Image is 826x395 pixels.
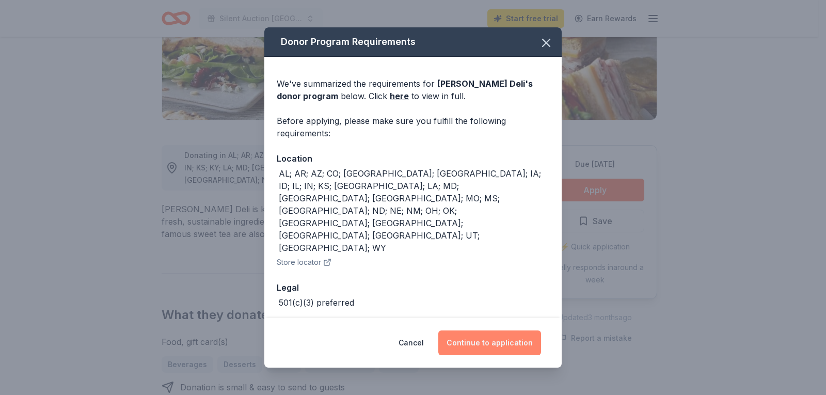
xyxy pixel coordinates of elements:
div: Before applying, please make sure you fulfill the following requirements: [277,115,549,139]
div: Location [277,152,549,165]
div: Legal [277,281,549,294]
button: Store locator [277,256,331,268]
div: AL; AR; AZ; CO; [GEOGRAPHIC_DATA]; [GEOGRAPHIC_DATA]; IA; ID; IL; IN; KS; [GEOGRAPHIC_DATA]; LA; ... [279,167,549,254]
div: Donor Program Requirements [264,27,562,57]
button: Continue to application [438,330,541,355]
div: We've summarized the requirements for below. Click to view in full. [277,77,549,102]
a: here [390,90,409,102]
button: Cancel [399,330,424,355]
div: 501(c)(3) preferred [279,296,354,309]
